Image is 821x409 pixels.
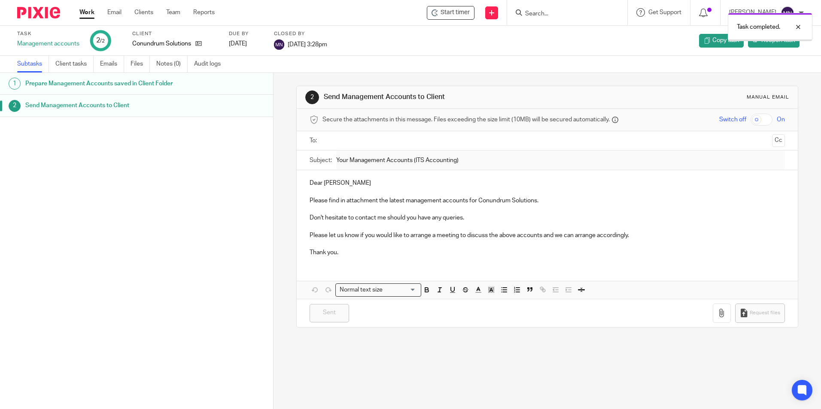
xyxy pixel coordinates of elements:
h1: Send Management Accounts to Client [324,93,566,102]
a: Clients [134,8,153,17]
p: Thank you. [310,248,785,257]
button: Cc [772,134,785,147]
label: Task [17,30,79,37]
div: 2 [9,100,21,112]
a: Team [166,8,180,17]
p: Don't hesitate to contact me should you have any queries. [310,214,785,222]
div: 2 [305,90,319,104]
p: Please let us know if you would like to arrange a meeting to discuss the above accounts and we ca... [310,231,785,240]
label: Subject: [310,156,332,165]
div: [DATE] [229,39,263,48]
a: Subtasks [17,56,49,72]
p: Dear [PERSON_NAME] [310,179,785,187]
p: Task completed. [737,23,780,31]
span: Normal text size [338,286,384,295]
label: Closed by [274,30,327,37]
a: Reports [193,8,215,17]
small: /2 [100,39,105,43]
a: Audit logs [194,56,227,72]
img: svg%3E [781,6,794,20]
div: 1 [9,78,21,90]
a: Files [131,56,150,72]
div: Conundrum Solutions - Management accounts [427,6,474,20]
button: Request files [735,304,785,323]
img: svg%3E [274,39,284,50]
h1: Prepare Management Accounts saved in Client Folder [25,77,185,90]
span: Secure the attachments in this message. Files exceeding the size limit (10MB) will be secured aut... [322,115,610,124]
img: Pixie [17,7,60,18]
div: Management accounts [17,39,79,48]
span: On [777,115,785,124]
p: Please find in attachment the latest management accounts for Conundrum Solutions. [310,196,785,205]
label: To: [310,136,319,145]
h1: Send Management Accounts to Client [25,99,185,112]
label: Due by [229,30,263,37]
div: Manual email [747,94,789,101]
span: Switch off [719,115,746,124]
p: Conundrum Solutions [132,39,191,48]
a: Work [79,8,94,17]
label: Client [132,30,218,37]
div: Search for option [335,283,421,297]
a: Client tasks [55,56,94,72]
a: Email [107,8,122,17]
span: [DATE] 3:28pm [288,41,327,47]
a: Emails [100,56,124,72]
input: Search for option [385,286,416,295]
div: 2 [96,36,105,45]
span: Request files [750,310,780,316]
a: Notes (0) [156,56,188,72]
input: Sent [310,304,349,322]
